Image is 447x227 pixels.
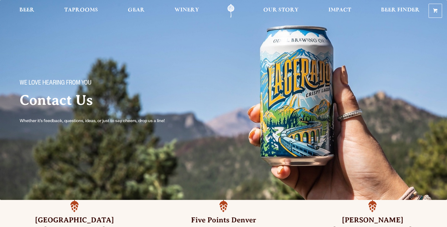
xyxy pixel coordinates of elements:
h3: Five Points Denver [164,215,283,225]
a: Our Story [259,4,303,18]
span: Taprooms [64,8,98,13]
span: Impact [328,8,351,13]
a: Gear [124,4,149,18]
a: Taprooms [60,4,102,18]
a: Beer [15,4,38,18]
span: Our Story [263,8,299,13]
a: Winery [171,4,203,18]
span: Gear [128,8,145,13]
span: Beer Finder [381,8,420,13]
p: Whether it’s feedback, questions, ideas, or just to say cheers, drop us a line! [20,118,177,125]
span: Beer [19,8,34,13]
a: Odell Home [219,4,242,18]
a: Beer Finder [377,4,424,18]
h2: Contact Us [20,93,211,108]
a: Impact [324,4,355,18]
span: Winery [174,8,199,13]
span: We love hearing from you [20,80,92,88]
